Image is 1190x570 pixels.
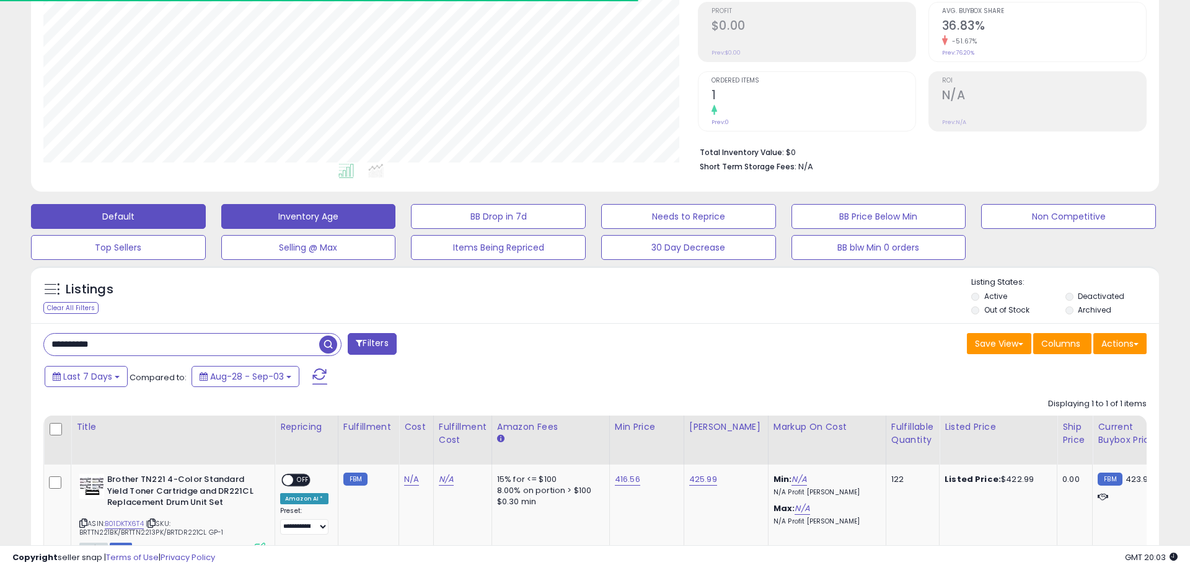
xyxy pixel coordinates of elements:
img: 511CA1WYz1L._SL40_.jpg [79,474,104,499]
span: FBM [110,543,132,553]
a: N/A [404,473,419,486]
div: Preset: [280,507,328,535]
div: Title [76,421,270,434]
h2: 1 [712,88,915,105]
div: 15% for <= $100 [497,474,600,485]
a: Privacy Policy [161,551,215,563]
span: Ordered Items [712,78,915,84]
span: N/A [798,161,813,172]
div: $422.99 [945,474,1047,485]
a: N/A [795,502,809,515]
label: Out of Stock [984,305,1029,315]
li: $0 [700,144,1137,159]
div: Current Buybox Price [1098,421,1161,447]
small: Prev: $0.00 [712,49,741,56]
div: Listed Price [945,421,1052,434]
th: The percentage added to the cost of goods (COGS) that forms the calculator for Min & Max prices. [768,416,886,465]
div: 8.00% on portion > $100 [497,485,600,496]
span: | SKU: BRTTN221BK/BRTTN2213PK/BRTDR221CL GP-1 [79,519,223,537]
div: Amazon Fees [497,421,604,434]
b: Min: [773,473,792,485]
div: Min Price [615,421,679,434]
strong: Copyright [12,551,58,563]
div: Fulfillment [343,421,394,434]
button: Default [31,204,206,229]
div: Markup on Cost [773,421,881,434]
b: Listed Price: [945,473,1001,485]
a: Terms of Use [106,551,159,563]
button: Columns [1033,333,1091,354]
button: Items Being Repriced [411,235,586,260]
button: BB Price Below Min [791,204,966,229]
small: FBM [343,473,368,486]
p: N/A Profit [PERSON_NAME] [773,517,876,526]
small: -51.67% [948,37,977,46]
button: 30 Day Decrease [601,235,776,260]
div: Ship Price [1062,421,1087,447]
small: Amazon Fees. [497,434,505,445]
a: 425.99 [689,473,717,486]
div: Amazon AI * [280,493,328,504]
div: Clear All Filters [43,302,99,314]
small: Prev: 76.20% [942,49,974,56]
div: seller snap | | [12,552,215,564]
div: 0.00 [1062,474,1083,485]
span: OFF [293,475,313,486]
a: N/A [791,473,806,486]
a: 416.56 [615,473,640,486]
span: Profit [712,8,915,15]
b: Brother TN221 4-Color Standard Yield Toner Cartridge and DR221CL Replacement Drum Unit Set [107,474,258,512]
div: Fulfillable Quantity [891,421,934,447]
h2: $0.00 [712,19,915,35]
span: Compared to: [130,372,187,383]
small: FBM [1098,473,1122,486]
span: Aug-28 - Sep-03 [210,370,284,383]
span: All listings currently available for purchase on Amazon [79,543,108,553]
small: Prev: N/A [942,118,966,126]
h5: Listings [66,281,113,298]
button: Non Competitive [981,204,1156,229]
button: Filters [348,333,396,355]
span: 423.95 [1126,473,1153,485]
p: N/A Profit [PERSON_NAME] [773,488,876,497]
div: Cost [404,421,428,434]
div: Displaying 1 to 1 of 1 items [1048,398,1147,410]
button: Inventory Age [221,204,396,229]
div: ASIN: [79,474,265,552]
button: BB Drop in 7d [411,204,586,229]
label: Active [984,291,1007,301]
span: 2025-09-11 20:03 GMT [1125,551,1178,563]
label: Deactivated [1078,291,1124,301]
div: 122 [891,474,930,485]
b: Total Inventory Value: [700,147,784,158]
button: Save View [967,333,1031,354]
button: Top Sellers [31,235,206,260]
div: [PERSON_NAME] [689,421,763,434]
h2: 36.83% [942,19,1146,35]
span: Avg. Buybox Share [942,8,1146,15]
span: ROI [942,78,1146,84]
a: B01DKTX6T4 [105,519,144,529]
button: Needs to Reprice [601,204,776,229]
div: Repricing [280,421,333,434]
b: Max: [773,502,795,514]
h2: N/A [942,88,1146,105]
label: Archived [1078,305,1111,315]
button: Last 7 Days [45,366,128,387]
b: Short Term Storage Fees: [700,161,796,172]
span: Last 7 Days [63,370,112,383]
button: Selling @ Max [221,235,396,260]
button: Actions [1093,333,1147,354]
button: BB blw Min 0 orders [791,235,966,260]
button: Aug-28 - Sep-03 [192,366,299,387]
div: Fulfillment Cost [439,421,487,447]
a: N/A [439,473,454,486]
span: Columns [1041,337,1080,350]
small: Prev: 0 [712,118,729,126]
p: Listing States: [971,277,1158,288]
div: $0.30 min [497,496,600,507]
